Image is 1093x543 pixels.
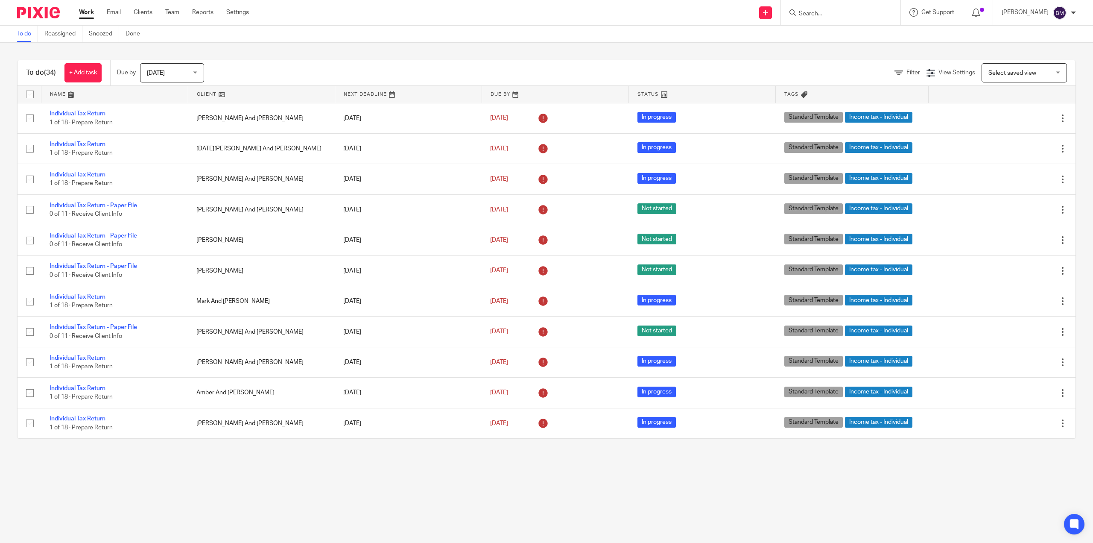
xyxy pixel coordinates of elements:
[17,7,60,18] img: Pixie
[845,173,912,184] span: Income tax - Individual
[50,302,113,308] span: 1 of 18 · Prepare Return
[50,181,113,187] span: 1 of 18 · Prepare Return
[637,203,676,214] span: Not started
[50,333,122,339] span: 0 of 11 · Receive Client Info
[784,203,843,214] span: Standard Template
[335,317,482,347] td: [DATE]
[50,211,122,217] span: 0 of 11 · Receive Client Info
[335,439,482,469] td: [DATE]
[192,8,213,17] a: Reports
[188,164,335,194] td: [PERSON_NAME] And [PERSON_NAME]
[107,8,121,17] a: Email
[490,176,508,182] span: [DATE]
[50,324,137,330] a: Individual Tax Return - Paper File
[50,355,105,361] a: Individual Tax Return
[637,356,676,367] span: In progress
[117,68,136,77] p: Due by
[784,326,843,336] span: Standard Template
[784,142,843,153] span: Standard Template
[637,142,676,153] span: In progress
[44,26,82,42] a: Reassigned
[845,295,912,305] span: Income tax - Individual
[165,8,179,17] a: Team
[490,146,508,152] span: [DATE]
[335,255,482,286] td: [DATE]
[188,194,335,225] td: [PERSON_NAME] And [PERSON_NAME]
[50,150,113,156] span: 1 of 18 · Prepare Return
[906,70,920,76] span: Filter
[26,68,56,77] h1: To do
[490,115,508,121] span: [DATE]
[335,225,482,255] td: [DATE]
[845,387,912,397] span: Income tax - Individual
[50,394,113,400] span: 1 of 18 · Prepare Return
[50,416,105,422] a: Individual Tax Return
[188,225,335,255] td: [PERSON_NAME]
[134,8,152,17] a: Clients
[921,9,954,15] span: Get Support
[50,272,122,278] span: 0 of 11 · Receive Client Info
[1053,6,1067,20] img: svg%3E
[64,63,102,82] a: + Add task
[50,364,113,370] span: 1 of 18 · Prepare Return
[226,8,249,17] a: Settings
[784,112,843,123] span: Standard Template
[784,295,843,305] span: Standard Template
[335,347,482,377] td: [DATE]
[188,378,335,408] td: Amber And [PERSON_NAME]
[50,120,113,126] span: 1 of 18 · Prepare Return
[784,417,843,428] span: Standard Template
[845,326,912,336] span: Income tax - Individual
[845,203,912,214] span: Income tax - Individual
[188,103,335,133] td: [PERSON_NAME] And [PERSON_NAME]
[50,111,105,117] a: Individual Tax Return
[50,141,105,147] a: Individual Tax Return
[637,264,676,275] span: Not started
[335,378,482,408] td: [DATE]
[637,112,676,123] span: In progress
[490,207,508,213] span: [DATE]
[50,233,137,239] a: Individual Tax Return - Paper File
[335,103,482,133] td: [DATE]
[988,70,1036,76] span: Select saved view
[17,26,38,42] a: To do
[188,408,335,438] td: [PERSON_NAME] And [PERSON_NAME]
[89,26,119,42] a: Snoozed
[188,133,335,164] td: [DATE][PERSON_NAME] And [PERSON_NAME]
[845,142,912,153] span: Income tax - Individual
[50,294,105,300] a: Individual Tax Return
[938,70,975,76] span: View Settings
[845,264,912,275] span: Income tax - Individual
[490,390,508,396] span: [DATE]
[188,317,335,347] td: [PERSON_NAME] And [PERSON_NAME]
[188,439,335,469] td: Rebel One Studios LLC
[335,133,482,164] td: [DATE]
[845,417,912,428] span: Income tax - Individual
[637,173,676,184] span: In progress
[784,92,799,97] span: Tags
[637,234,676,244] span: Not started
[188,286,335,317] td: Mark And [PERSON_NAME]
[784,264,843,275] span: Standard Template
[798,10,875,18] input: Search
[50,425,113,431] span: 1 of 18 · Prepare Return
[50,172,105,178] a: Individual Tax Return
[335,164,482,194] td: [DATE]
[335,194,482,225] td: [DATE]
[784,234,843,244] span: Standard Template
[490,237,508,243] span: [DATE]
[637,326,676,336] span: Not started
[50,242,122,248] span: 0 of 11 · Receive Client Info
[490,298,508,304] span: [DATE]
[335,408,482,438] td: [DATE]
[335,286,482,317] td: [DATE]
[44,69,56,76] span: (34)
[490,329,508,335] span: [DATE]
[637,387,676,397] span: In progress
[490,268,508,274] span: [DATE]
[126,26,146,42] a: Done
[147,70,165,76] span: [DATE]
[784,387,843,397] span: Standard Template
[637,417,676,428] span: In progress
[637,295,676,305] span: In progress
